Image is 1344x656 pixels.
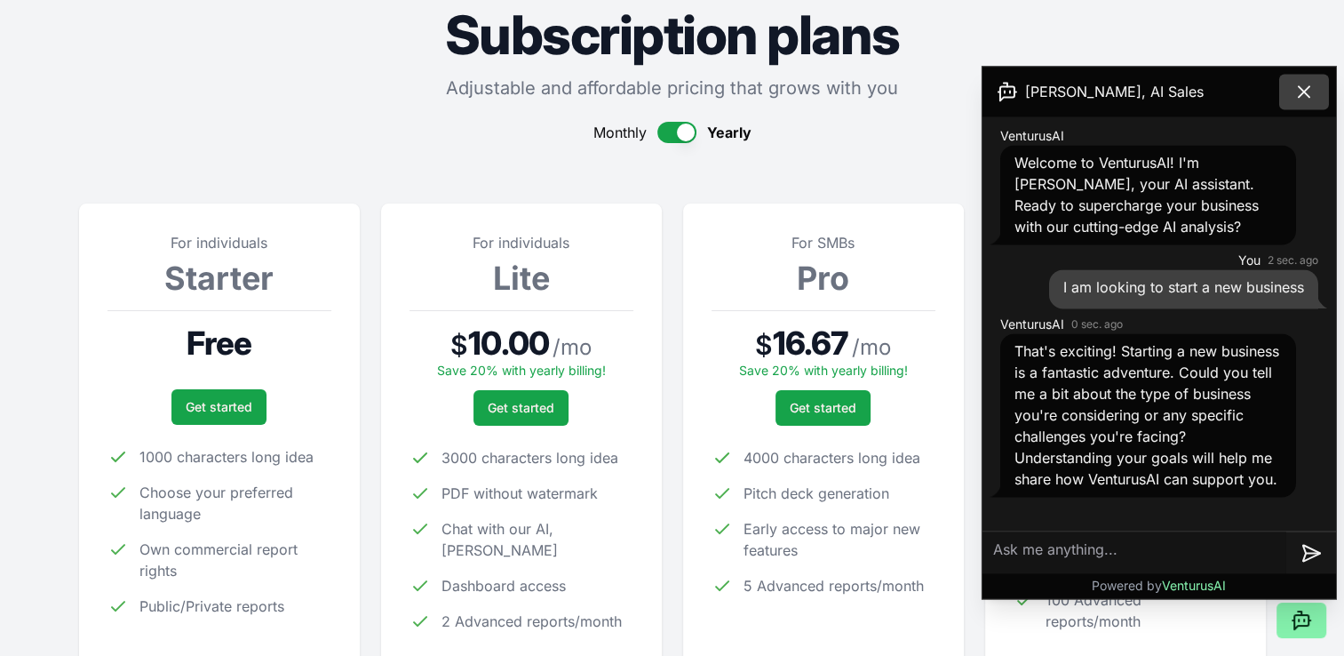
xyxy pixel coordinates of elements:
[1014,342,1279,488] span: That's exciting! Starting a new business is a fantastic adventure. Could you tell me a bit about ...
[139,482,331,524] span: Choose your preferred language
[712,232,935,253] p: For SMBs
[1014,154,1259,236] span: Welcome to VenturusAI! I'm [PERSON_NAME], your AI assistant. Ready to supercharge your business w...
[744,447,920,468] span: 4000 characters long idea
[1046,589,1237,632] span: 100 Advanced reports/month
[773,325,849,361] span: 16.67
[450,329,468,361] span: $
[410,260,633,296] h3: Lite
[707,122,752,143] span: Yearly
[1162,578,1226,593] span: VenturusAI
[744,575,924,596] span: 5 Advanced reports/month
[1063,278,1304,296] span: I am looking to start a new business
[1000,127,1064,145] span: VenturusAI
[755,329,773,361] span: $
[441,483,598,504] span: PDF without watermark
[441,518,633,561] span: Chat with our AI, [PERSON_NAME]
[739,363,908,378] span: Save 20% with yearly billing!
[441,447,618,468] span: 3000 characters long idea
[1071,317,1123,332] time: 0 sec. ago
[79,76,1266,100] p: Adjustable and affordable pricing that grows with you
[852,333,891,362] span: / mo
[187,325,251,361] span: Free
[468,325,549,361] span: 10.00
[79,8,1266,61] h1: Subscription plans
[593,122,647,143] span: Monthly
[712,260,935,296] h3: Pro
[473,390,569,426] a: Get started
[139,446,314,468] span: 1000 characters long idea
[441,575,566,596] span: Dashboard access
[744,483,889,504] span: Pitch deck generation
[139,539,331,581] span: Own commercial report rights
[171,389,266,425] a: Get started
[410,232,633,253] p: For individuals
[1000,316,1064,333] span: VenturusAI
[1092,577,1226,595] p: Powered by
[1025,81,1204,102] span: [PERSON_NAME], AI Sales
[553,333,592,362] span: / mo
[107,232,331,253] p: For individuals
[441,611,622,632] span: 2 Advanced reports/month
[437,363,606,378] span: Save 20% with yearly billing!
[139,596,284,617] span: Public/Private reports
[744,518,935,561] span: Early access to major new features
[775,390,871,426] a: Get started
[1238,252,1260,269] span: You
[1268,253,1318,268] time: 2 sec. ago
[107,260,331,296] h3: Starter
